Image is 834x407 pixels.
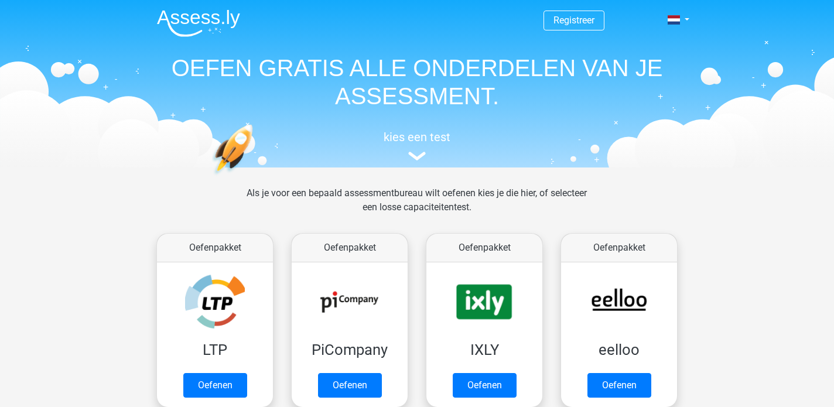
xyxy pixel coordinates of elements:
[318,373,382,398] a: Oefenen
[408,152,426,160] img: assessment
[453,373,517,398] a: Oefenen
[553,15,594,26] a: Registreer
[148,130,686,144] h5: kies een test
[183,373,247,398] a: Oefenen
[148,130,686,161] a: kies een test
[157,9,240,37] img: Assessly
[148,54,686,110] h1: OEFEN GRATIS ALLE ONDERDELEN VAN JE ASSESSMENT.
[212,124,298,230] img: oefenen
[237,186,596,228] div: Als je voor een bepaald assessmentbureau wilt oefenen kies je die hier, of selecteer een losse ca...
[587,373,651,398] a: Oefenen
